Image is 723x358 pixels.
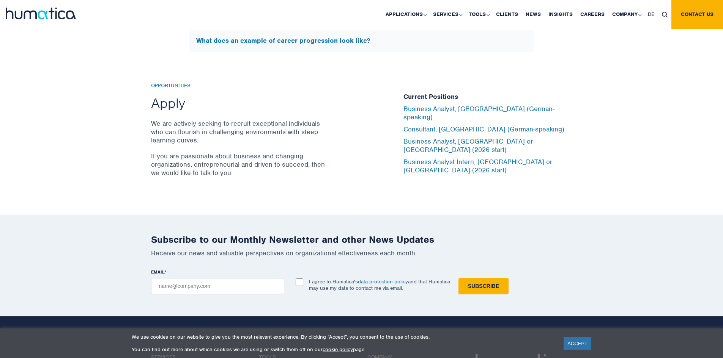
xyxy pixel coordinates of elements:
[196,37,527,45] h5: What does an example of career progression look like?
[403,158,552,174] a: Business Analyst Intern, [GEOGRAPHIC_DATA] or [GEOGRAPHIC_DATA] (2026 start)
[296,278,303,286] input: I agree to Humatica'sdata protection policyand that Humatica may use my data to contact me via em...
[132,334,554,340] p: We use cookies on our website to give you the most relevant experience. By clicking “Accept”, you...
[151,152,328,177] p: If you are passionate about business and changing organizations, entrepreneurial and driven to su...
[403,105,554,121] a: Business Analyst, [GEOGRAPHIC_DATA] (German-speaking)
[403,125,564,133] a: Consultant, [GEOGRAPHIC_DATA] (German-speaking)
[6,8,76,19] img: logo
[403,93,572,101] h5: Current Positions
[151,278,284,294] input: name@company.com
[151,83,328,89] h6: Opportunities
[648,11,654,17] span: DE
[309,278,450,291] p: I agree to Humatica's and that Humatica may use my data to contact me via email.
[151,119,328,144] p: We are actively seeking to recruit exceptional individuals who can flourish in challenging enviro...
[564,337,591,350] a: ACCEPT
[323,346,353,353] a: cookie policy
[662,12,668,17] img: search_icon
[151,249,572,257] p: Receive our news and valuable perspectives on organizational effectiveness each month.
[151,269,165,275] span: EMAIL
[403,137,533,154] a: Business Analyst, [GEOGRAPHIC_DATA] or [GEOGRAPHIC_DATA] (2026 start)
[151,94,328,112] h2: Apply
[458,278,509,294] input: Subscribe
[151,234,572,245] h2: Subscribe to our Monthly Newsletter and other News Updates
[358,278,408,285] a: data protection policy
[132,346,554,353] p: You can find out more about which cookies we are using or switch them off on our page.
